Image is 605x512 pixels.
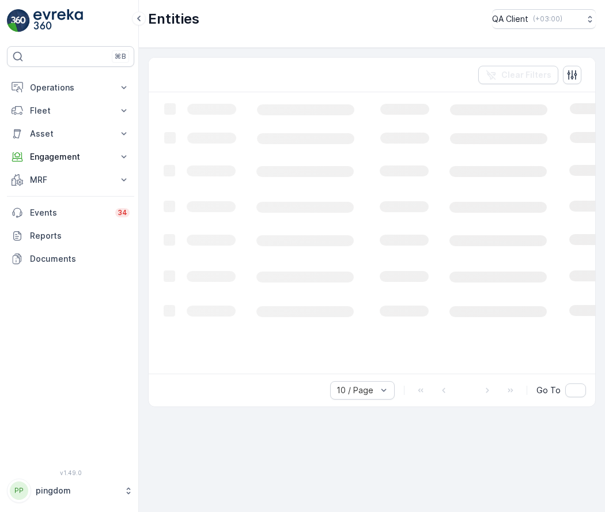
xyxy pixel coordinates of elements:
img: logo_light-DOdMpM7g.png [33,9,83,32]
img: logo [7,9,30,32]
p: QA Client [492,13,528,25]
button: Engagement [7,145,134,168]
button: Clear Filters [478,66,558,84]
p: Events [30,207,108,219]
p: pingdom [36,485,118,496]
button: QA Client(+03:00) [492,9,596,29]
span: v 1.49.0 [7,469,134,476]
div: PP [10,481,28,500]
span: Go To [536,385,561,396]
p: ⌘B [115,52,126,61]
button: Asset [7,122,134,145]
a: Reports [7,224,134,247]
p: Reports [30,230,130,242]
button: Operations [7,76,134,99]
p: Asset [30,128,111,140]
button: PPpingdom [7,479,134,503]
p: MRF [30,174,111,186]
a: Documents [7,247,134,270]
p: Entities [148,10,199,28]
a: Events34 [7,201,134,224]
p: Documents [30,253,130,265]
p: 34 [118,208,127,217]
p: Engagement [30,151,111,163]
p: ( +03:00 ) [533,14,562,24]
button: MRF [7,168,134,191]
p: Clear Filters [501,69,551,81]
p: Operations [30,82,111,93]
p: Fleet [30,105,111,116]
button: Fleet [7,99,134,122]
